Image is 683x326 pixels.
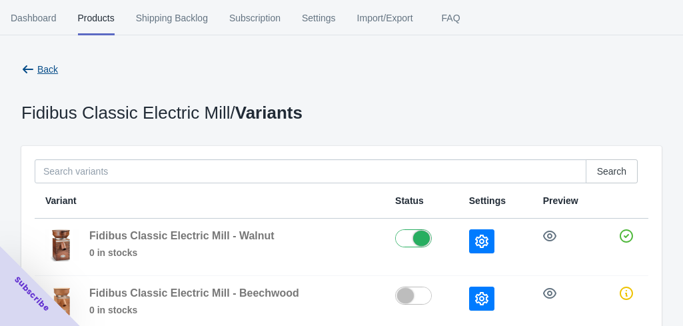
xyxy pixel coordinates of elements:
[89,230,275,241] span: Fidibus Classic Electric Mill - Walnut
[434,1,468,35] span: FAQ
[16,57,63,81] button: Back
[597,166,626,177] span: Search
[469,195,506,206] span: Settings
[89,303,299,317] span: 0 in stocks
[543,195,578,206] span: Preview
[35,159,586,183] input: Search variants
[395,195,424,206] span: Status
[89,246,275,259] span: 0 in stocks
[78,1,115,35] span: Products
[89,287,299,299] span: Fidibus Classic Electric Mill - Beechwood
[136,1,208,35] span: Shipping Backlog
[12,274,52,314] span: Subscribe
[45,229,79,261] img: komo_classic_walnut.jpg
[11,1,57,35] span: Dashboard
[229,1,281,35] span: Subscription
[21,106,303,119] p: Fidibus Classic Electric Mill /
[302,1,336,35] span: Settings
[45,195,77,206] span: Variant
[235,103,303,123] span: Variants
[357,1,413,35] span: Import/Export
[37,64,58,75] span: Back
[586,159,638,183] button: Search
